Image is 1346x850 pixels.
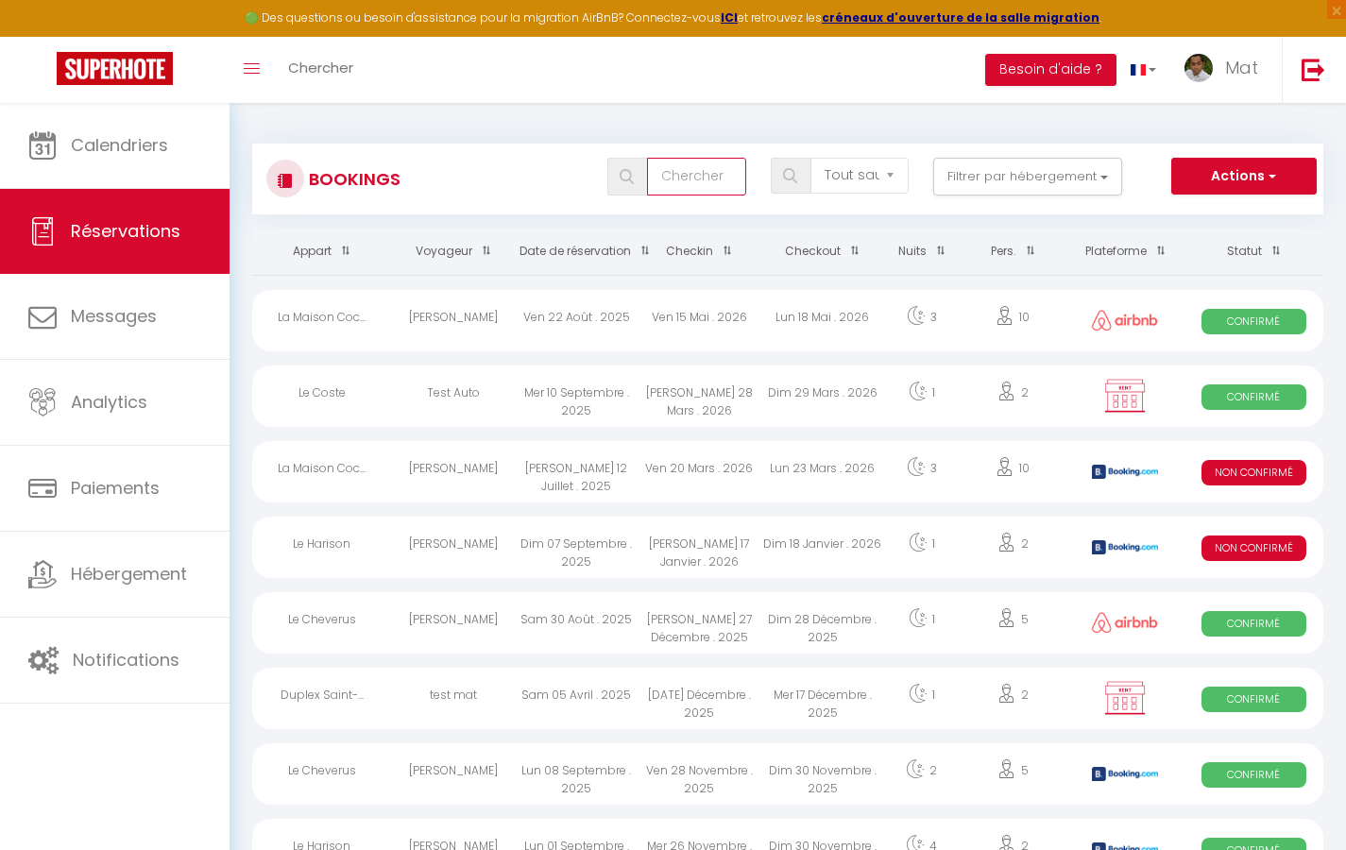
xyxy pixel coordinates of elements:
[1171,158,1317,195] button: Actions
[933,158,1122,195] button: Filtrer par hébergement
[304,158,400,200] h3: Bookings
[71,304,157,328] span: Messages
[721,9,738,25] a: ICI
[57,52,173,85] img: Super Booking
[274,37,367,103] a: Chercher
[822,9,1099,25] a: créneaux d'ouverture de la salle migration
[288,58,353,77] span: Chercher
[959,229,1065,275] th: Sort by people
[71,219,180,243] span: Réservations
[647,158,745,195] input: Chercher
[391,229,514,275] th: Sort by guest
[638,229,760,275] th: Sort by checkin
[15,8,72,64] button: Ouvrir le widget de chat LiveChat
[985,54,1116,86] button: Besoin d'aide ?
[1066,229,1184,275] th: Sort by channel
[1184,54,1213,82] img: ...
[252,229,391,275] th: Sort by rentals
[1170,37,1282,103] a: ... Mat
[1184,229,1323,275] th: Sort by status
[761,229,884,275] th: Sort by checkout
[1225,56,1258,79] span: Mat
[71,133,168,157] span: Calendriers
[71,476,160,500] span: Paiements
[1302,58,1325,81] img: logout
[73,648,179,671] span: Notifications
[515,229,638,275] th: Sort by booking date
[71,562,187,586] span: Hébergement
[71,390,147,414] span: Analytics
[884,229,959,275] th: Sort by nights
